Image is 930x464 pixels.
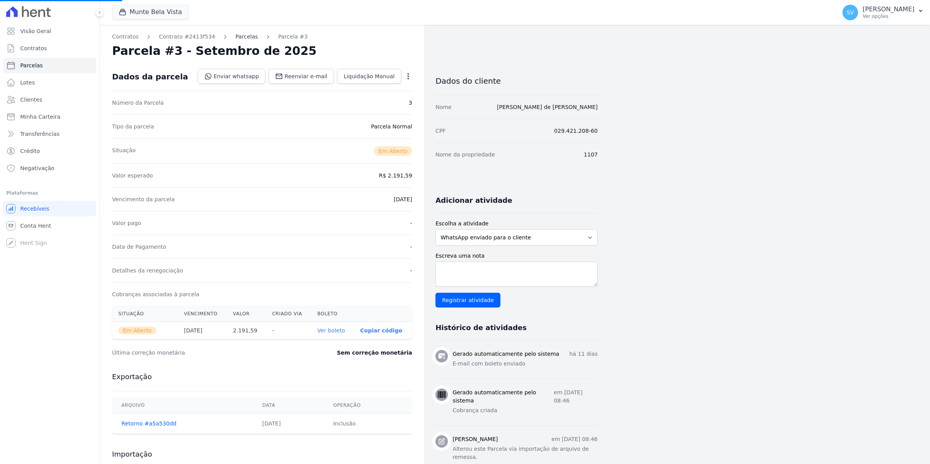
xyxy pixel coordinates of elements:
th: Vencimento [178,306,227,322]
a: Parcelas [235,33,258,41]
dt: Nome da propriedade [435,151,495,158]
label: Escolha a atividade [435,220,598,228]
a: Transferências [3,126,96,142]
dd: 029.421.208-60 [554,127,598,135]
h3: Histórico de atividades [435,323,526,332]
a: Minha Carteira [3,109,96,125]
nav: Breadcrumb [112,33,412,41]
dd: Sem correção monetária [337,349,412,357]
span: Parcelas [20,62,43,69]
dt: Data de Pagamento [112,243,166,251]
h3: Importação [112,450,412,459]
p: Alterou este Parcela via importação de arquivo de remessa. [453,445,598,461]
span: Clientes [20,96,42,104]
button: Munte Bela Vista [112,5,189,19]
th: - [266,322,311,339]
p: [PERSON_NAME] [863,5,914,13]
dt: Tipo da parcela [112,123,154,130]
th: Operação [324,397,412,413]
th: 2.191,59 [227,322,266,339]
p: Cobrança criada [453,406,598,415]
a: Liquidação Manual [337,69,401,84]
span: Crédito [20,147,40,155]
dd: - [410,267,412,274]
dd: - [410,243,412,251]
span: Negativação [20,164,54,172]
a: Ver boleto [317,327,345,334]
h3: Adicionar atividade [435,196,512,205]
p: em [DATE] 08:46 [554,388,598,405]
dt: Número da Parcela [112,99,164,107]
h3: Gerado automaticamente pelo sistema [453,388,554,405]
button: SV [PERSON_NAME] Ver opções [836,2,930,23]
a: Parcelas [3,58,96,73]
a: [PERSON_NAME] de [PERSON_NAME] [497,104,598,110]
dd: 3 [409,99,412,107]
input: Registrar atividade [435,293,500,308]
a: Contrato #2413f534 [159,33,215,41]
span: Liquidação Manual [344,72,395,80]
p: Ver opções [863,13,914,19]
dt: Valor pago [112,219,141,227]
a: Lotes [3,75,96,90]
label: Escreva uma nota [435,252,598,260]
a: Recebíveis [3,201,96,216]
dt: Situação [112,146,136,156]
dt: CPF [435,127,446,135]
div: Plataformas [6,188,93,198]
a: Visão Geral [3,23,96,39]
span: Em Aberto [374,146,412,156]
a: Retorno #a5a530dd [121,420,176,427]
th: Boleto [311,306,354,322]
th: Data [253,397,324,413]
span: Lotes [20,79,35,86]
p: E-mail com boleto enviado [453,360,598,368]
dt: Vencimento da parcela [112,195,175,203]
a: Clientes [3,92,96,107]
span: Recebíveis [20,205,49,213]
th: Criado via [266,306,311,322]
span: Contratos [20,44,47,52]
dt: Valor esperado [112,172,153,179]
dd: [DATE] [394,195,412,203]
dd: R$ 2.191,59 [379,172,412,179]
p: há 11 dias [569,350,598,358]
p: em [DATE] 08:46 [551,435,598,443]
th: [DATE] [178,322,227,339]
a: Conta Hent [3,218,96,234]
a: Crédito [3,143,96,159]
span: Transferências [20,130,60,138]
h3: Gerado automaticamente pelo sistema [453,350,559,358]
span: Visão Geral [20,27,51,35]
a: Reenviar e-mail [268,69,334,84]
a: Contratos [112,33,139,41]
dd: 1107 [584,151,598,158]
span: Conta Hent [20,222,51,230]
a: Enviar whatsapp [198,69,266,84]
h3: [PERSON_NAME] [453,435,498,443]
a: Contratos [3,40,96,56]
dd: - [410,219,412,227]
span: Reenviar e-mail [284,72,327,80]
span: SV [847,10,854,15]
h2: Parcela #3 - Setembro de 2025 [112,44,317,58]
dt: Última correção monetária [112,349,290,357]
td: [DATE] [253,413,324,434]
dt: Nome [435,103,451,111]
dt: Cobranças associadas à parcela [112,290,199,298]
dd: Parcela Normal [371,123,412,130]
td: Inclusão [324,413,412,434]
button: Copiar código [360,327,402,334]
span: Em Aberto [118,327,156,334]
span: Minha Carteira [20,113,60,121]
h3: Exportação [112,372,412,381]
a: Parcela #3 [278,33,308,41]
th: Valor [227,306,266,322]
a: Negativação [3,160,96,176]
h3: Dados do cliente [435,76,598,86]
th: Arquivo [112,397,253,413]
div: Dados da parcela [112,72,188,81]
th: Situação [112,306,178,322]
dt: Detalhes da renegociação [112,267,183,274]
